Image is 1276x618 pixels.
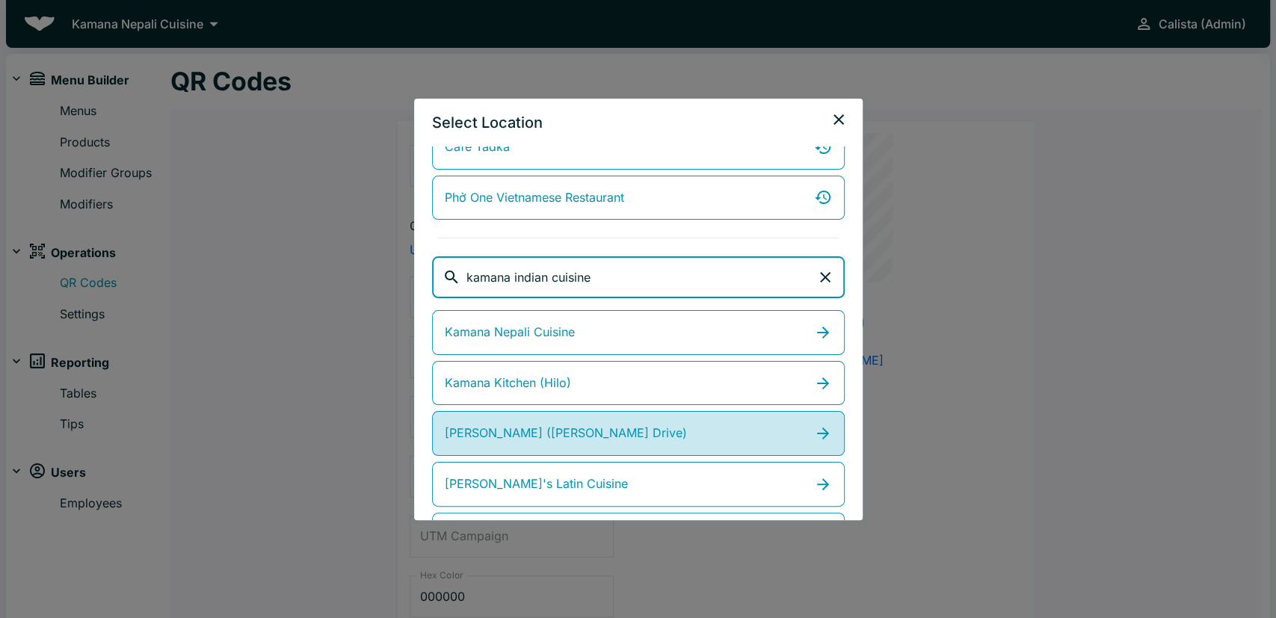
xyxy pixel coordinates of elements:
[432,462,845,507] a: [PERSON_NAME]'s Latin Cuisine
[432,310,845,355] a: Kamana Nepali Cuisine
[445,475,628,494] span: [PERSON_NAME]'s Latin Cuisine
[432,176,845,220] a: Phở One Vietnamese Restaurant
[445,188,624,208] span: Phở One Vietnamese Restaurant
[414,99,561,146] h2: Select Location
[824,105,854,135] button: close
[432,125,845,170] a: Cafe Tadka
[432,361,845,406] a: Kamana Kitchen (Hilo)
[445,137,510,157] span: Cafe Tadka
[445,374,571,393] span: Kamana Kitchen (Hilo)
[432,513,845,557] a: Tadka Indian Cuisine
[445,424,687,443] span: [PERSON_NAME] ([PERSON_NAME] Drive)
[432,411,845,456] a: [PERSON_NAME] ([PERSON_NAME] Drive)
[432,256,845,298] div: search
[466,256,804,298] input: Search...
[445,323,575,342] span: Kamana Nepali Cuisine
